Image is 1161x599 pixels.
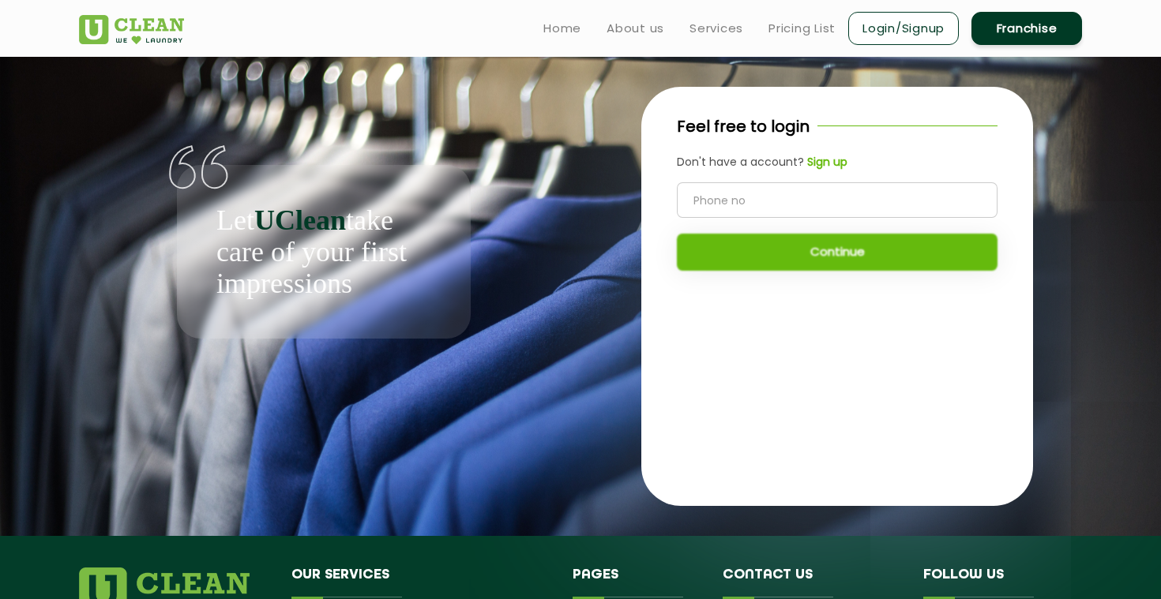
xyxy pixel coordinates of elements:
a: Pricing List [768,19,836,38]
img: quote-img [169,145,228,189]
span: Don't have a account? [677,154,804,170]
a: Home [543,19,581,38]
a: Login/Signup [848,12,959,45]
input: Phone no [677,182,998,218]
h4: Contact us [723,567,900,597]
b: UClean [254,204,346,236]
p: Let take care of your first impressions [216,204,431,299]
h4: Pages [573,567,700,597]
a: Services [689,19,743,38]
a: About us [607,19,664,38]
a: Sign up [804,154,847,170]
p: Feel free to login [677,114,810,138]
img: UClean Laundry and Dry Cleaning [79,15,184,44]
h4: Our Services [291,567,549,597]
b: Sign up [807,154,847,170]
a: Franchise [971,12,1082,45]
h4: Follow us [923,567,1062,597]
